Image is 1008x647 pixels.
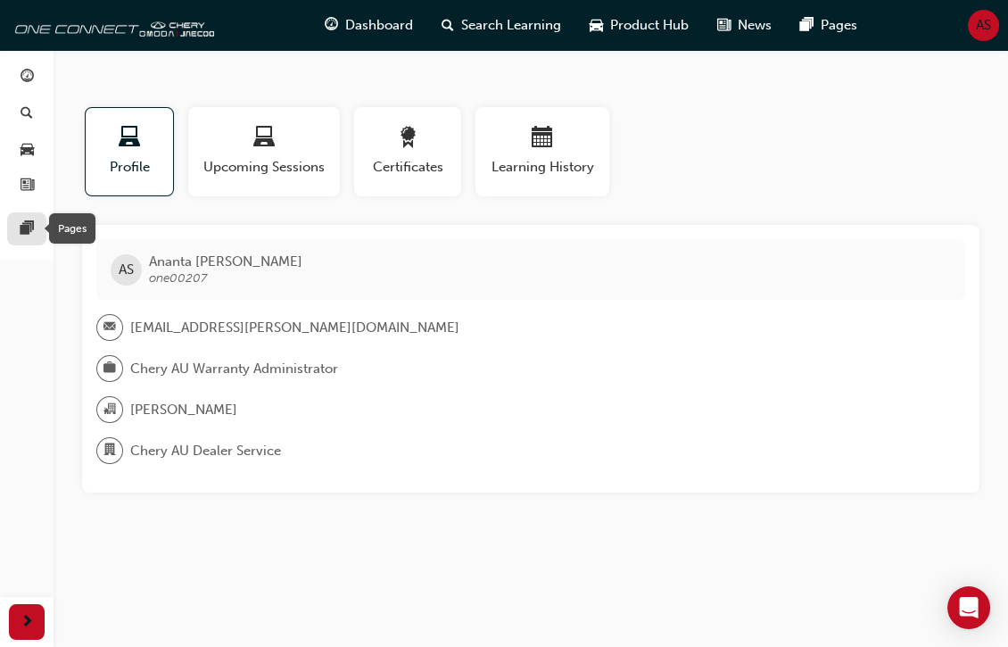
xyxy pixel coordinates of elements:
span: Pages [821,15,857,36]
span: guage-icon [325,14,338,37]
span: Learning History [489,157,596,178]
span: AS [976,15,991,36]
span: car-icon [590,14,603,37]
span: Search Learning [461,15,561,36]
span: Chery AU Dealer Service [130,441,281,461]
span: one00207 [149,270,207,286]
span: [EMAIL_ADDRESS][PERSON_NAME][DOMAIN_NAME] [130,318,459,338]
span: briefcase-icon [103,357,116,380]
a: search-iconSearch Learning [427,7,575,44]
span: Chery AU Warranty Administrator [130,359,338,379]
button: Learning History [475,107,609,196]
span: calendar-icon [532,127,553,151]
span: laptop-icon [119,127,140,151]
button: Profile [85,107,174,196]
span: pages-icon [21,221,34,237]
span: organisation-icon [103,398,116,421]
span: next-icon [21,611,34,634]
span: search-icon [21,106,33,122]
span: pages-icon [800,14,814,37]
span: Certificates [368,157,448,178]
span: AS [119,260,134,280]
span: guage-icon [21,70,34,86]
button: Certificates [354,107,461,196]
span: news-icon [21,178,34,195]
span: Profile [99,157,160,178]
span: search-icon [442,14,454,37]
a: guage-iconDashboard [310,7,427,44]
span: Dashboard [345,15,413,36]
span: [PERSON_NAME] [130,400,237,420]
span: news-icon [717,14,731,37]
span: department-icon [103,439,116,462]
span: laptop-icon [253,127,275,151]
button: Upcoming Sessions [188,107,340,196]
span: email-icon [103,316,116,339]
div: Open Intercom Messenger [947,586,990,629]
span: award-icon [397,127,418,151]
span: Upcoming Sessions [202,157,326,178]
button: AS [968,10,999,41]
span: Product Hub [610,15,689,36]
a: car-iconProduct Hub [575,7,703,44]
span: News [738,15,772,36]
a: news-iconNews [703,7,786,44]
img: oneconnect [9,7,214,43]
span: car-icon [21,142,34,158]
span: Ananta [PERSON_NAME] [149,253,302,270]
a: pages-iconPages [786,7,872,44]
div: Pages [49,213,95,244]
